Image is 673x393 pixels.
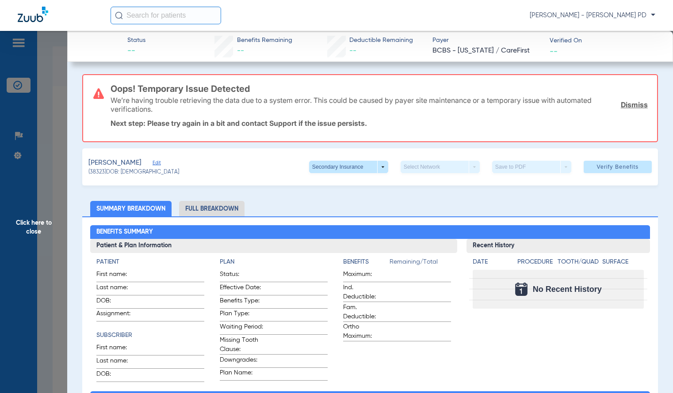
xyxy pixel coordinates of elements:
[90,201,172,216] li: Summary Breakdown
[127,45,145,57] span: --
[432,45,542,57] span: BCBS - [US_STATE] / CareFirst
[96,257,204,267] h4: Patient
[96,296,140,308] span: DOB:
[220,355,263,367] span: Downgrades:
[390,257,451,270] span: Remaining/Total
[473,257,510,270] app-breakdown-title: Date
[220,368,263,380] span: Plan Name:
[343,283,386,302] span: Ind. Deductible:
[584,161,652,173] button: Verify Benefits
[237,36,292,45] span: Benefits Remaining
[96,309,140,321] span: Assignment:
[127,36,145,45] span: Status
[517,257,554,267] h4: Procedure
[96,283,140,295] span: Last name:
[18,7,48,22] img: Zuub Logo
[343,303,386,321] span: Fam. Deductible:
[432,36,542,45] span: Payer
[96,356,140,368] span: Last name:
[309,161,388,173] button: Secondary Insurance
[88,169,179,177] span: (38323) DOB: [DEMOGRAPHIC_DATA]
[237,47,244,54] span: --
[517,257,554,270] app-breakdown-title: Procedure
[96,343,140,355] span: First name:
[90,239,457,253] h3: Patient & Plan Information
[220,257,328,267] h4: Plan
[602,257,644,267] h4: Surface
[90,225,650,239] h2: Benefits Summary
[343,257,390,267] h4: Benefits
[111,96,614,113] p: We’re having trouble retrieving the data due to a system error. This could be caused by payer sit...
[220,270,263,282] span: Status:
[550,46,558,56] span: --
[179,201,245,216] li: Full Breakdown
[96,370,140,382] span: DOB:
[220,336,263,354] span: Missing Tooth Clause:
[629,351,673,393] iframe: Chat Widget
[597,163,639,170] span: Verify Benefits
[220,296,263,308] span: Benefits Type:
[111,84,647,93] h3: Oops! Temporary Issue Detected
[530,11,655,20] span: [PERSON_NAME] - [PERSON_NAME] PD
[349,47,356,54] span: --
[115,11,123,19] img: Search Icon
[220,283,263,295] span: Effective Date:
[88,158,141,169] span: [PERSON_NAME]
[96,331,204,340] h4: Subscriber
[343,257,390,270] app-breakdown-title: Benefits
[550,36,659,45] span: Verified On
[343,322,386,341] span: Ortho Maximum:
[153,160,161,168] span: Edit
[621,100,648,109] a: Dismiss
[349,36,413,45] span: Deductible Remaining
[602,257,644,270] app-breakdown-title: Surface
[220,309,263,321] span: Plan Type:
[515,283,528,296] img: Calendar
[96,270,140,282] span: First name:
[343,270,386,282] span: Maximum:
[111,119,647,128] p: Next step: Please try again in a bit and contact Support if the issue persists.
[473,257,510,267] h4: Date
[558,257,599,267] h4: Tooth/Quad
[111,7,221,24] input: Search for patients
[558,257,599,270] app-breakdown-title: Tooth/Quad
[467,239,650,253] h3: Recent History
[220,322,263,334] span: Waiting Period:
[93,88,104,99] img: error-icon
[533,285,602,294] span: No Recent History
